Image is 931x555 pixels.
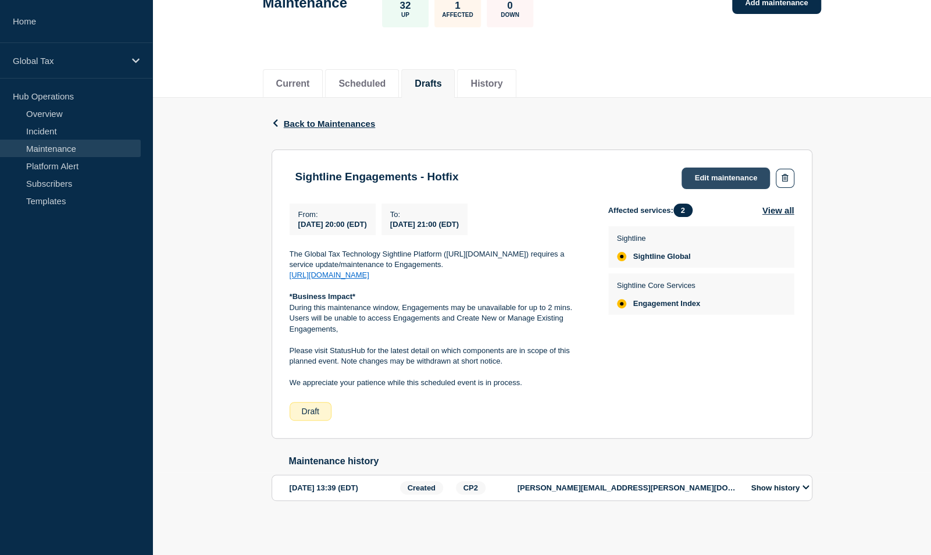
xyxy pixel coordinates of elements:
[276,79,310,89] button: Current
[290,249,590,271] p: The Global Tax Technology Sightline Platform ([URL][DOMAIN_NAME]) requires a service update/maint...
[617,299,626,308] div: affected
[290,303,590,335] p: During this maintenance window, Engagements may be unavailable for up to 2 mins. Users will be un...
[284,119,376,129] span: Back to Maintenances
[442,12,473,18] p: Affected
[290,271,369,279] a: [URL][DOMAIN_NAME]
[682,168,770,189] a: Edit maintenance
[673,204,693,217] span: 2
[13,56,124,66] p: Global Tax
[518,483,739,492] p: [PERSON_NAME][EMAIL_ADDRESS][PERSON_NAME][DOMAIN_NAME]
[501,12,519,18] p: Down
[617,281,701,290] p: Sightline Core Services
[608,204,698,217] span: Affected services:
[748,483,813,493] button: Show history
[633,299,701,308] span: Engagement Index
[390,210,459,219] p: To :
[290,481,397,494] div: [DATE] 13:39 (EDT)
[762,204,794,217] button: View all
[295,170,459,183] h3: Sightline Engagements - Hotfix
[290,402,331,421] div: Draft
[290,378,590,388] p: We appreciate your patience while this scheduled event is in process.
[401,12,409,18] p: Up
[298,210,367,219] p: From :
[290,346,590,367] p: Please visit StatusHub for the latest detail on which components are in scope of this planned eve...
[289,456,812,467] h2: Maintenance history
[415,79,441,89] button: Drafts
[617,234,691,243] p: Sightline
[470,79,502,89] button: History
[290,292,355,301] strong: *Business Impact*
[400,481,443,494] span: Created
[617,252,626,261] div: affected
[633,252,691,261] span: Sightline Global
[272,119,376,129] button: Back to Maintenances
[338,79,386,89] button: Scheduled
[298,220,367,229] span: [DATE] 20:00 (EDT)
[456,481,486,494] span: CP2
[390,220,459,229] span: [DATE] 21:00 (EDT)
